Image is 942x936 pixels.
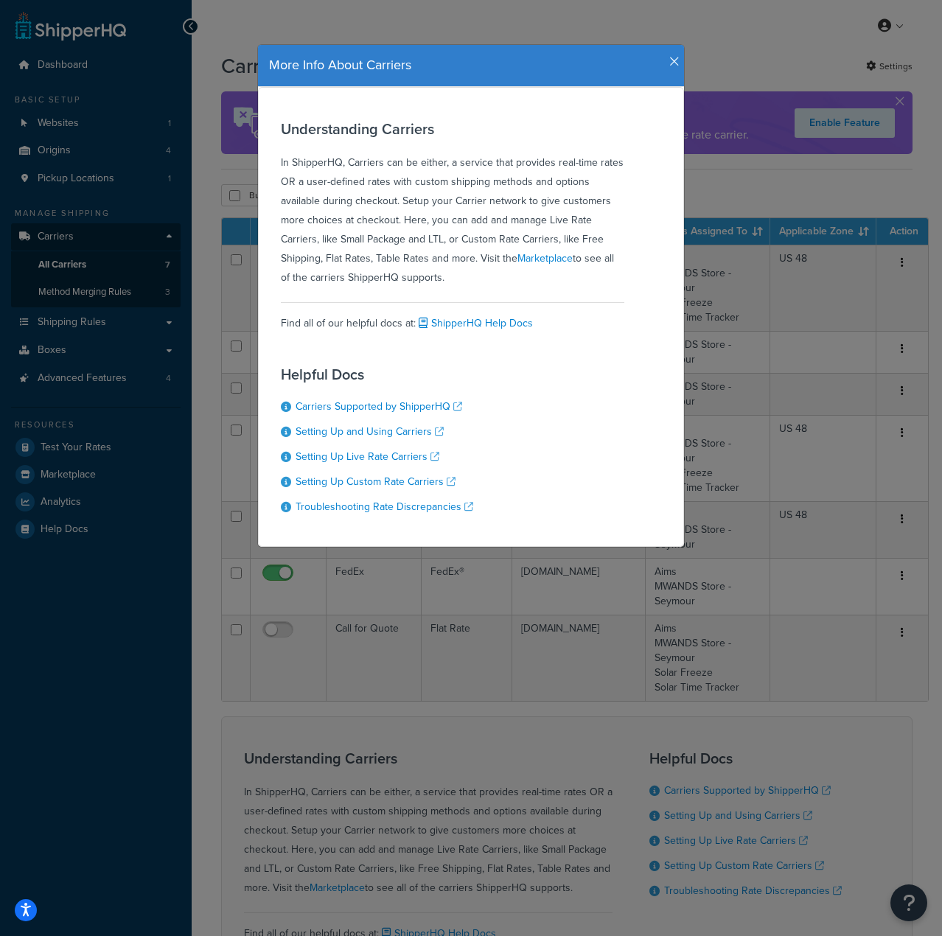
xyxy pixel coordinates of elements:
a: Carriers Supported by ShipperHQ [296,399,462,414]
a: ShipperHQ Help Docs [416,315,533,331]
h3: Understanding Carriers [281,121,624,137]
a: Setting Up Live Rate Carriers [296,449,439,464]
div: Find all of our helpful docs at: [281,302,624,333]
a: Setting Up and Using Carriers [296,424,444,439]
div: In ShipperHQ, Carriers can be either, a service that provides real-time rates OR a user-defined r... [281,121,624,287]
a: Troubleshooting Rate Discrepancies [296,499,473,514]
h3: Helpful Docs [281,366,473,383]
a: Marketplace [517,251,573,266]
a: Setting Up Custom Rate Carriers [296,474,456,489]
h4: More Info About Carriers [269,56,673,75]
